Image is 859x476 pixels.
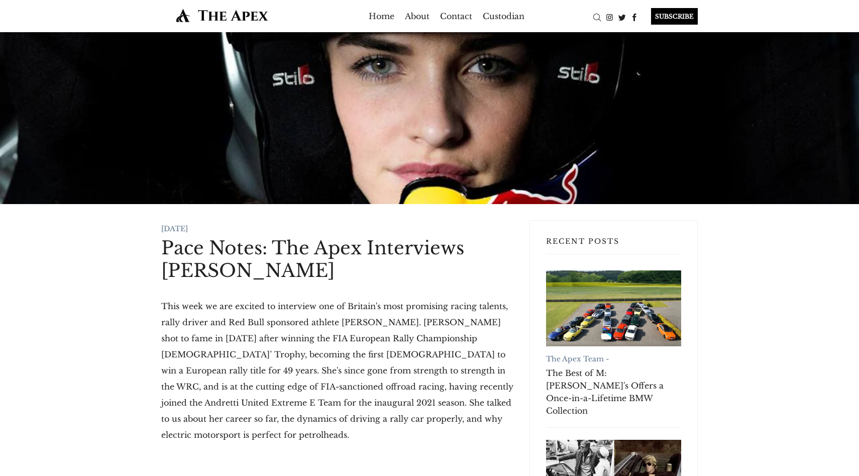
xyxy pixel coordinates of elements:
a: Instagram [603,12,616,22]
a: Contact [440,8,472,24]
time: [DATE] [161,224,188,233]
a: Twitter [616,12,628,22]
a: Search [591,12,603,22]
a: SUBSCRIBE [641,8,698,25]
img: The Apex by Custodian [161,8,283,23]
a: The Best of M: RM Sotheby's Offers a Once-in-a-Lifetime BMW Collection [546,270,681,346]
a: Custodian [483,8,524,24]
a: Facebook [628,12,641,22]
p: This week we are excited to interview one of Britain's most promising racing talents, rally drive... [161,298,513,443]
div: SUBSCRIBE [651,8,698,25]
a: About [405,8,430,24]
h3: Recent Posts [546,237,681,254]
h1: Pace Notes: The Apex Interviews [PERSON_NAME] [161,237,513,282]
a: Home [369,8,394,24]
a: The Apex Team - [546,354,609,363]
a: The Best of M: [PERSON_NAME]'s Offers a Once-in-a-Lifetime BMW Collection [546,367,681,417]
